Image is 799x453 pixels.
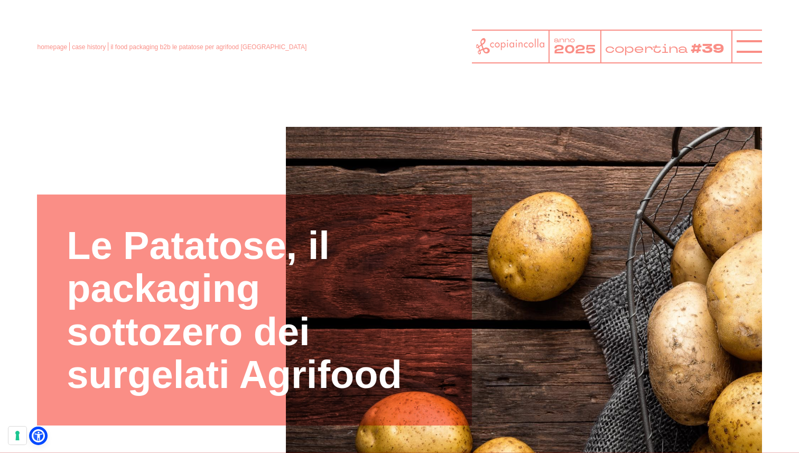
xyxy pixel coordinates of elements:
[692,40,727,58] tspan: #39
[110,43,306,51] span: il food packaging b2b le patatose per agrifood [GEOGRAPHIC_DATA]
[605,40,690,57] tspan: copertina
[37,43,67,51] a: homepage
[32,429,45,442] a: Open Accessibility Menu
[554,42,596,58] tspan: 2025
[72,43,106,51] a: case history
[8,427,26,445] button: Le tue preferenze relative al consenso per le tecnologie di tracciamento
[554,36,575,45] tspan: anno
[67,224,442,396] h1: Le Patatose, il packaging sottozero dei surgelati Agrifood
